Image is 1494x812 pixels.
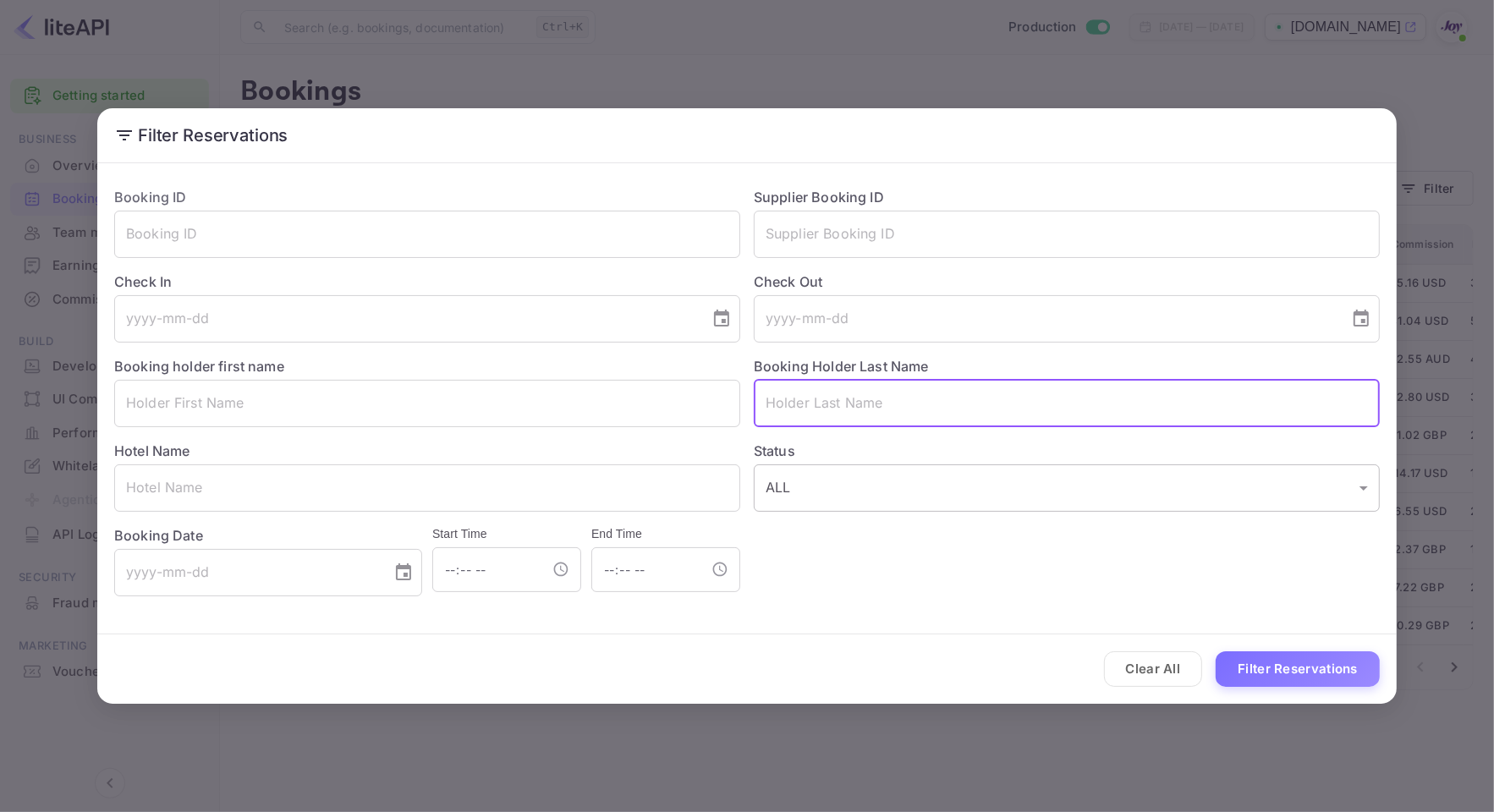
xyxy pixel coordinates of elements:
[97,108,1397,162] h2: Filter Reservations
[754,211,1380,258] input: Supplier Booking ID
[754,189,884,206] label: Supplier Booking ID
[754,441,1380,461] label: Status
[114,549,380,596] input: yyyy-mm-dd
[1216,651,1380,688] button: Filter Reservations
[591,525,740,544] h6: End Time
[114,525,422,546] label: Booking Date
[754,295,1337,343] input: yyyy-mm-dd
[754,272,1380,292] label: Check Out
[1344,302,1378,336] button: Choose date
[114,295,698,343] input: yyyy-mm-dd
[754,358,929,375] label: Booking Holder Last Name
[1104,651,1203,688] button: Clear All
[114,272,740,292] label: Check In
[432,525,581,544] h6: Start Time
[754,464,1380,512] div: ALL
[387,556,420,590] button: Choose date
[114,380,740,427] input: Holder First Name
[114,442,190,459] label: Hotel Name
[114,211,740,258] input: Booking ID
[114,358,284,375] label: Booking holder first name
[754,380,1380,427] input: Holder Last Name
[705,302,739,336] button: Choose date
[114,189,187,206] label: Booking ID
[114,464,740,512] input: Hotel Name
